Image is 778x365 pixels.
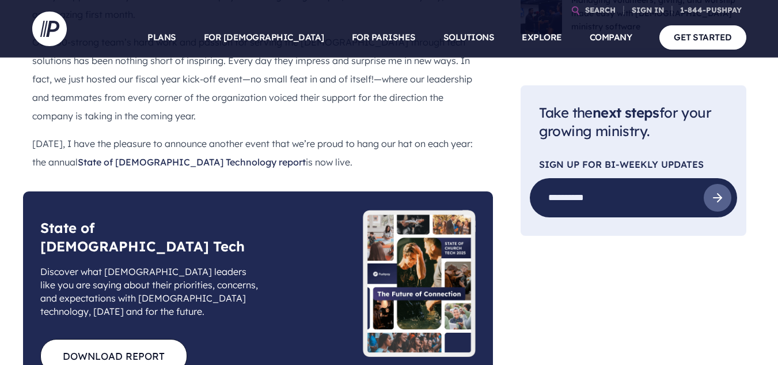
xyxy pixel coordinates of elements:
[40,219,258,256] h3: State of [DEMOGRAPHIC_DATA] Tech
[78,156,306,168] a: State of [DEMOGRAPHIC_DATA] Technology report
[363,210,475,357] img: PP-SoCT25
[32,33,484,125] p: Our 500-strong team’s hard work and passion for serving the [DEMOGRAPHIC_DATA] through tech solut...
[522,17,562,58] a: EXPLORE
[147,17,176,58] a: PLANS
[32,134,484,171] p: [DATE], I have the pleasure to announce another event that we’re proud to hang our hat on each ye...
[204,17,324,58] a: FOR [DEMOGRAPHIC_DATA]
[659,25,746,49] a: GET STARTED
[590,17,632,58] a: COMPANY
[40,265,258,318] span: Discover what [DEMOGRAPHIC_DATA] leaders like you are saying about their priorities, concerns, an...
[443,17,495,58] a: SOLUTIONS
[352,17,416,58] a: FOR PARISHES
[593,104,659,121] span: next steps
[539,104,711,140] span: Take the for your growing ministry.
[539,160,728,170] p: SIGN UP FOR Bi-Weekly Updates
